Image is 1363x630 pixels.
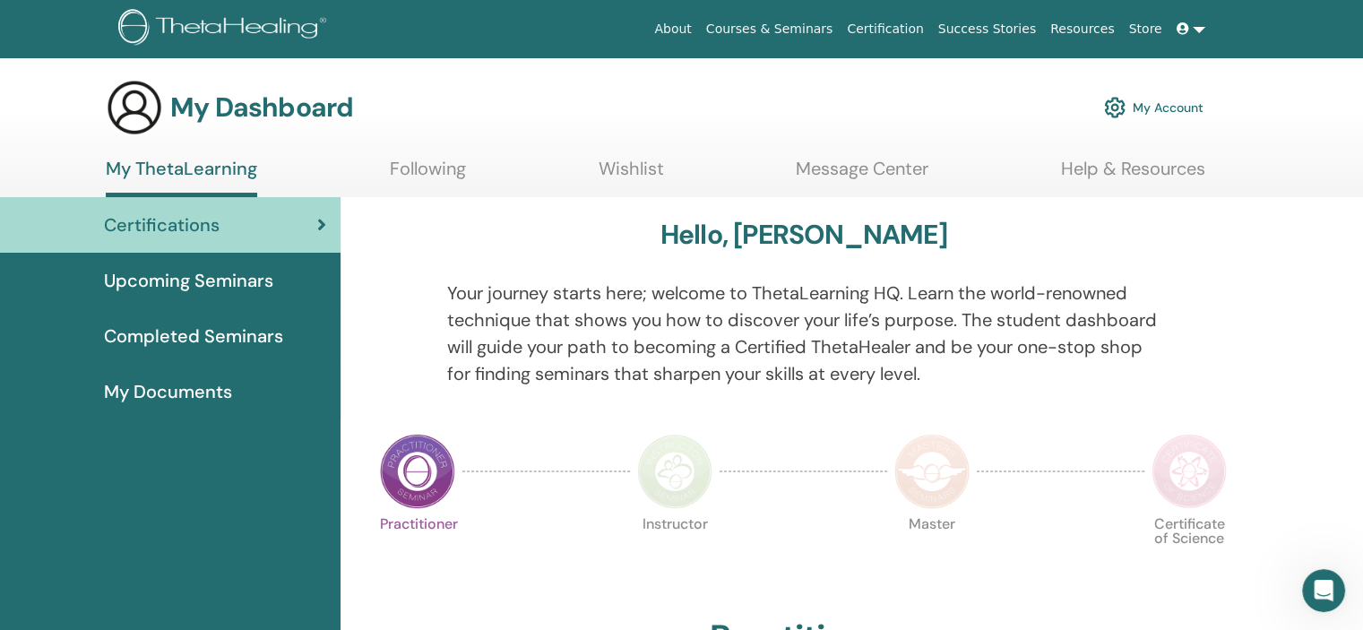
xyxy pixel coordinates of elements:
span: Certifications [104,211,220,238]
p: Practitioner [380,517,455,592]
h3: Hello, [PERSON_NAME] [660,219,947,251]
img: generic-user-icon.jpg [106,79,163,136]
a: Wishlist [599,158,664,193]
img: Certificate of Science [1152,434,1227,509]
img: cog.svg [1104,92,1126,123]
h3: My Dashboard [170,91,353,124]
a: Help & Resources [1061,158,1205,193]
a: Store [1122,13,1169,46]
a: Resources [1043,13,1122,46]
a: About [647,13,698,46]
a: Following [390,158,466,193]
p: Your journey starts here; welcome to ThetaLearning HQ. Learn the world-renowned technique that sh... [447,280,1160,387]
a: Courses & Seminars [699,13,841,46]
span: Completed Seminars [104,323,283,350]
img: Practitioner [380,434,455,509]
img: Master [894,434,970,509]
span: My Documents [104,378,232,405]
a: My Account [1104,88,1203,127]
a: Message Center [796,158,928,193]
img: logo.png [118,9,332,49]
span: Upcoming Seminars [104,267,273,294]
a: My ThetaLearning [106,158,257,197]
p: Master [894,517,970,592]
img: Instructor [637,434,712,509]
p: Instructor [637,517,712,592]
iframe: Intercom live chat [1302,569,1345,612]
a: Certification [840,13,930,46]
a: Success Stories [931,13,1043,46]
p: Certificate of Science [1152,517,1227,592]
